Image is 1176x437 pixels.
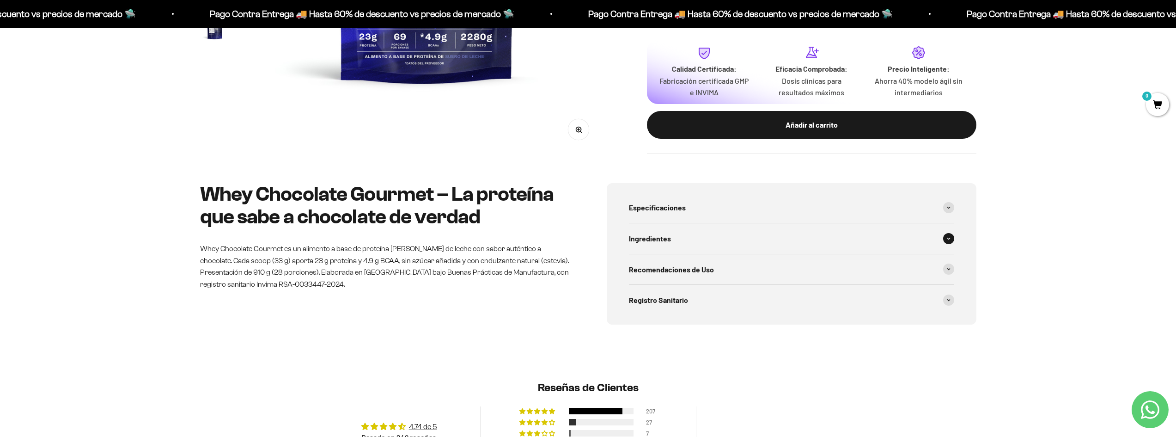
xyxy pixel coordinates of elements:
[519,419,556,425] div: 11% (27) reviews with 4 star rating
[888,64,950,73] strong: Precio Inteligente:
[196,6,500,21] p: Pago Contra Entrega 🚚 Hasta 60% de descuento vs precios de mercado 🛸
[361,421,437,432] div: Average rating is 4.74 stars
[200,183,570,228] h2: Whey Chocolate Gourmet – La proteína que sabe a chocolate de verdad
[150,138,191,154] button: Enviar
[872,74,965,98] p: Ahorra 40% modelo ágil sin intermediarios
[519,430,556,437] div: 3% (7) reviews with 3 star rating
[11,44,191,69] div: Un aval de expertos o estudios clínicos en la página.
[200,243,570,290] p: Whey Chocolate Gourmet es un alimento a base de proteína [PERSON_NAME] de leche con sabor auténti...
[11,90,191,106] div: Un mensaje de garantía de satisfacción visible.
[775,64,847,73] strong: Eficacia Comprobada:
[629,223,954,254] summary: Ingredientes
[574,6,879,21] p: Pago Contra Entrega 🚚 Hasta 60% de descuento vs precios de mercado 🛸
[629,202,686,214] span: Especificaciones
[200,12,230,44] button: Ir al artículo 7
[646,419,657,425] div: 27
[765,74,858,98] p: Dosis clínicas para resultados máximos
[519,408,556,414] div: 83% (207) reviews with 5 star rating
[1141,91,1152,102] mark: 0
[646,408,657,414] div: 207
[318,380,858,396] h2: Reseñas de Clientes
[647,111,976,138] button: Añadir al carrito
[629,264,714,276] span: Recomendaciones de Uso
[629,192,954,223] summary: Especificaciones
[409,423,437,431] a: 4.74 de 5
[658,74,750,98] p: Fabricación certificada GMP e INVIMA
[629,294,688,306] span: Registro Sanitario
[1146,100,1169,111] a: 0
[646,430,657,437] div: 7
[672,64,737,73] strong: Calidad Certificada:
[629,254,954,285] summary: Recomendaciones de Uso
[629,233,671,245] span: Ingredientes
[665,119,958,131] div: Añadir al carrito
[11,15,191,36] p: ¿Qué te daría la seguridad final para añadir este producto a tu carrito?
[629,285,954,315] summary: Registro Sanitario
[11,108,191,133] div: La confirmación de la pureza de los ingredientes.
[11,71,191,87] div: Más detalles sobre la fecha exacta de entrega.
[151,138,190,154] span: Enviar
